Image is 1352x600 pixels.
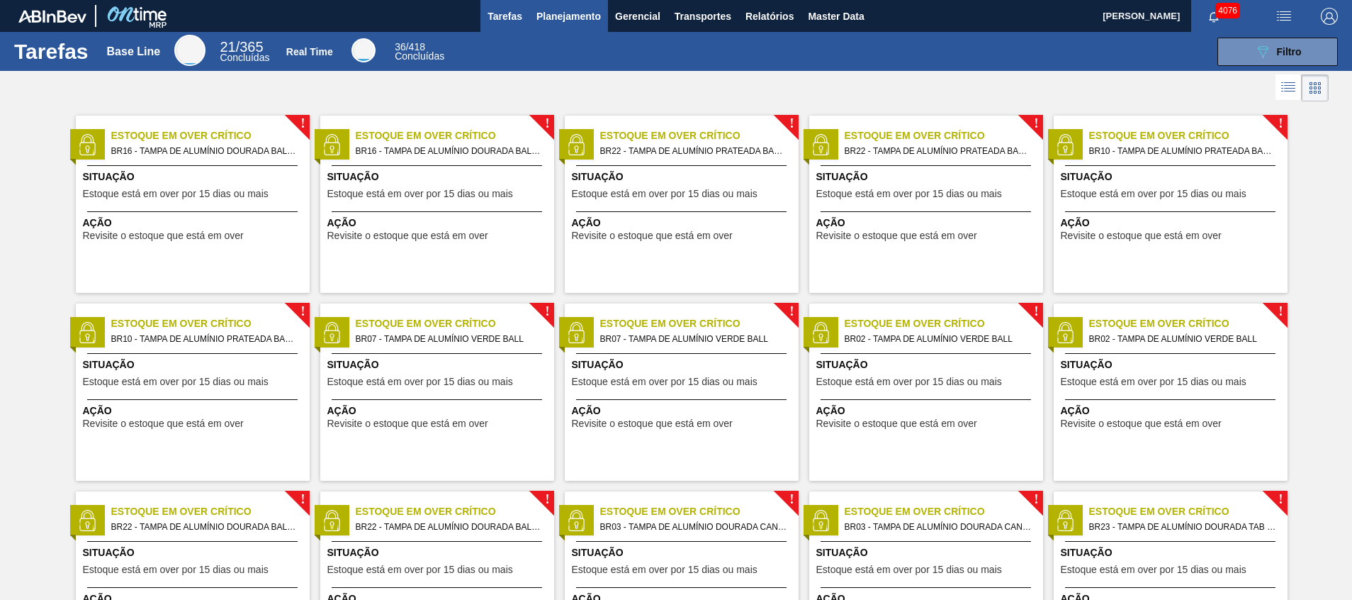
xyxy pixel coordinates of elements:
span: Revisite o estoque que está em over [816,230,977,241]
span: Estoque está em over por 15 dias ou mais [572,565,757,575]
span: Estoque está em over por 15 dias ou mais [572,189,757,199]
span: Filtro [1277,46,1302,57]
img: status [565,322,587,343]
div: Real Time [351,38,376,62]
span: Situação [572,545,795,560]
span: Ação [83,216,306,230]
div: Base Line [174,35,205,66]
span: ! [1034,118,1038,129]
span: Situação [83,170,306,184]
span: BR23 - TAMPA DE ALUMÍNIO DOURADA TAB DOURADO [1089,519,1276,535]
img: status [1054,322,1076,343]
span: Tarefas [488,8,522,25]
span: Estoque em Over Crítico [111,316,310,331]
span: Revisite o estoque que está em over [572,418,733,429]
span: Estoque está em over por 15 dias ou mais [1061,189,1246,199]
span: Master Data [808,8,864,25]
span: Concluídas [220,52,269,63]
span: BR07 - TAMPA DE ALUMÍNIO VERDE BALL [356,331,543,347]
div: Base Line [107,45,161,58]
span: Revisite o estoque que está em over [327,230,488,241]
span: ! [545,118,549,129]
span: BR16 - TAMPA DE ALUMÍNIO DOURADA BALL CDL [111,143,298,159]
span: Situação [572,357,795,372]
span: ! [1278,306,1283,317]
span: Estoque está em over por 15 dias ou mais [816,377,1002,387]
img: Logout [1321,8,1338,25]
span: Situação [816,357,1040,372]
img: status [1054,134,1076,155]
span: BR02 - TAMPA DE ALUMÍNIO VERDE BALL [1089,331,1276,347]
span: BR07 - TAMPA DE ALUMÍNIO VERDE BALL [600,331,787,347]
span: Estoque em Over Crítico [111,128,310,143]
span: Estoque está em over por 15 dias ou mais [83,189,269,199]
img: status [1054,510,1076,531]
span: Ação [327,404,551,418]
span: Situação [572,170,795,184]
span: Estoque em Over Crítico [600,128,799,143]
span: Gerencial [615,8,660,25]
span: BR22 - TAMPA DE ALUMÍNIO DOURADA BALL CDL [356,519,543,535]
span: Revisite o estoque que está em over [327,418,488,429]
span: Situação [1061,357,1284,372]
span: Estoque está em over por 15 dias ou mais [327,189,513,199]
span: ! [1034,494,1038,505]
span: BR16 - TAMPA DE ALUMÍNIO DOURADA BALL CDL [356,143,543,159]
span: ! [789,306,794,317]
button: Notificações [1191,6,1236,26]
div: Base Line [220,41,269,62]
button: Filtro [1217,38,1338,66]
span: Revisite o estoque que está em over [816,418,977,429]
span: Estoque está em over por 15 dias ou mais [327,565,513,575]
span: Ação [83,404,306,418]
span: Estoque está em over por 15 dias ou mais [1061,565,1246,575]
span: Situação [83,545,306,560]
span: Estoque em Over Crítico [1089,504,1288,519]
span: BR10 - TAMPA DE ALUMÍNIO PRATEADA BALL CDL [1089,143,1276,159]
img: status [321,134,342,155]
img: status [77,510,98,531]
span: Estoque em Over Crítico [600,316,799,331]
span: ! [789,118,794,129]
img: status [77,134,98,155]
span: Ação [327,216,551,230]
span: Situação [327,357,551,372]
img: status [810,322,831,343]
span: Situação [1061,170,1284,184]
span: Situação [327,545,551,560]
span: Estoque em Over Crítico [111,504,310,519]
img: status [810,134,831,155]
span: Revisite o estoque que está em over [1061,230,1222,241]
span: Situação [816,170,1040,184]
img: status [77,322,98,343]
div: Visão em Lista [1275,74,1302,101]
span: Estoque está em over por 15 dias ou mais [1061,377,1246,387]
div: Real Time [395,43,444,61]
span: BR22 - TAMPA DE ALUMÍNIO DOURADA BALL CDL [111,519,298,535]
img: TNhmsLtSVTkK8tSr43FrP2fwEKptu5GPRR3wAAAABJRU5ErkJggg== [18,10,86,23]
span: ! [300,306,305,317]
span: Estoque está em over por 15 dias ou mais [327,377,513,387]
span: ! [1278,118,1283,129]
span: ! [789,494,794,505]
span: Transportes [675,8,731,25]
span: Estoque em Over Crítico [356,504,554,519]
span: Estoque em Over Crítico [845,128,1043,143]
img: userActions [1275,8,1292,25]
span: ! [1278,494,1283,505]
span: / 365 [220,39,263,55]
span: ! [1034,306,1038,317]
img: status [565,510,587,531]
div: Visão em Cards [1302,74,1329,101]
span: BR03 - TAMPA DE ALUMÍNIO DOURADA CANPACK CDL [600,519,787,535]
span: Estoque está em over por 15 dias ou mais [816,189,1002,199]
span: BR02 - TAMPA DE ALUMÍNIO VERDE BALL [845,331,1032,347]
span: ! [545,494,549,505]
img: status [810,510,831,531]
span: Estoque em Over Crítico [356,316,554,331]
span: Estoque em Over Crítico [845,504,1043,519]
span: Ação [1061,216,1284,230]
span: Estoque em Over Crítico [600,504,799,519]
span: Relatórios [745,8,794,25]
span: BR22 - TAMPA DE ALUMÍNIO PRATEADA BALL CDL [600,143,787,159]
